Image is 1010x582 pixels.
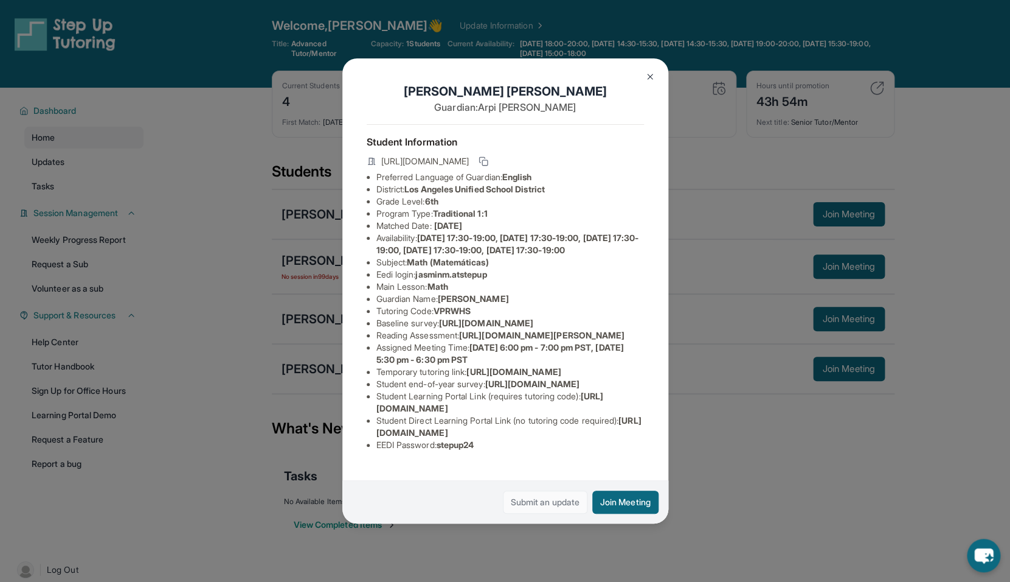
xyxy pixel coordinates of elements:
[645,72,655,82] img: Close Icon
[376,329,644,342] li: Reading Assessment :
[438,293,509,304] span: [PERSON_NAME]
[367,135,644,149] h4: Student Information
[434,306,471,316] span: VPRWHS
[592,491,659,514] button: Join Meeting
[367,100,644,114] p: Guardian: Arpi [PERSON_NAME]
[376,317,644,329] li: Baseline survey :
[432,208,487,219] span: Traditional 1:1
[376,342,644,366] li: Assigned Meeting Time :
[376,415,644,439] li: Student Direct Learning Portal Link (no tutoring code required) :
[376,256,644,268] li: Subject :
[376,268,644,281] li: Eedi login :
[424,196,438,206] span: 6th
[367,83,644,100] h1: [PERSON_NAME] [PERSON_NAME]
[437,440,474,450] span: stepup24
[502,172,532,182] span: English
[476,154,491,169] button: Copy link
[376,305,644,317] li: Tutoring Code :
[376,342,624,365] span: [DATE] 6:00 pm - 7:00 pm PST, [DATE] 5:30 pm - 6:30 pm PST
[967,539,1000,572] button: chat-button
[459,330,624,340] span: [URL][DOMAIN_NAME][PERSON_NAME]
[427,281,448,292] span: Math
[376,233,639,255] span: [DATE] 17:30-19:00, [DATE] 17:30-19:00, [DATE] 17:30-19:00, [DATE] 17:30-19:00, [DATE] 17:30-19:00
[439,318,533,328] span: [URL][DOMAIN_NAME]
[376,293,644,305] li: Guardian Name :
[376,366,644,378] li: Temporary tutoring link :
[381,155,469,167] span: [URL][DOMAIN_NAME]
[376,378,644,390] li: Student end-of-year survey :
[404,184,544,194] span: Los Angeles Unified School District
[376,208,644,220] li: Program Type:
[376,390,644,415] li: Student Learning Portal Link (requires tutoring code) :
[434,220,462,231] span: [DATE]
[376,171,644,183] li: Preferred Language of Guardian:
[466,366,561,377] span: [URL][DOMAIN_NAME]
[376,195,644,208] li: Grade Level:
[485,379,579,389] span: [URL][DOMAIN_NAME]
[376,232,644,256] li: Availability:
[503,491,587,514] a: Submit an update
[376,183,644,195] li: District:
[407,257,488,267] span: Math (Matemáticas)
[376,439,644,451] li: EEDI Password :
[376,220,644,232] li: Matched Date:
[415,269,486,279] span: jasminm.atstepup
[376,281,644,293] li: Main Lesson :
